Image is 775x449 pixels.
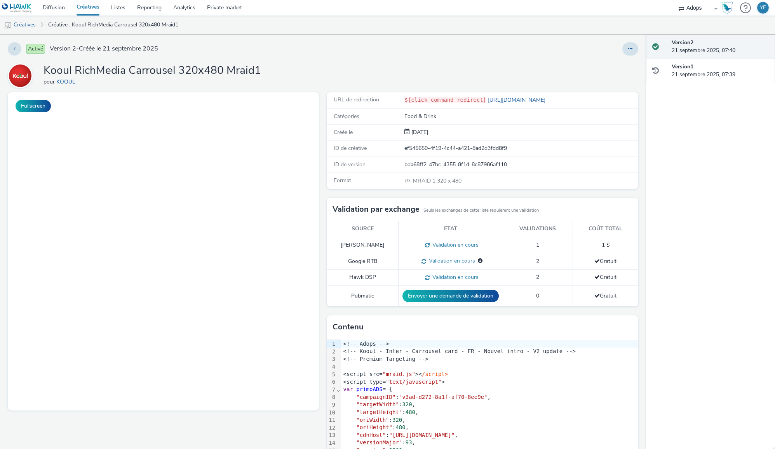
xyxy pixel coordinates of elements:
[356,417,389,423] span: "oriWidth"
[327,340,336,348] div: 1
[395,424,405,430] span: 480
[422,371,448,377] span: /script>
[327,237,398,253] td: [PERSON_NAME]
[327,270,398,286] td: Hawk DSP
[486,96,549,104] a: [URL][DOMAIN_NAME]
[356,386,382,392] span: primoADS
[392,417,402,423] span: 320
[412,177,462,184] span: 320 x 480
[721,2,736,14] a: Hawk Academy
[404,113,637,120] div: Food & Drink
[536,241,539,249] span: 1
[327,393,336,401] div: 8
[334,177,351,184] span: Format
[402,401,412,407] span: 320
[410,129,428,136] div: Création 21 septembre 2025, 07:39
[672,63,769,79] div: 21 septembre 2025, 07:39
[410,129,428,136] span: [DATE]
[327,401,336,409] div: 9
[44,16,182,34] a: Créative : Kooul RichMedia Carrousel 320x480 Mraid1
[721,2,733,14] img: Hawk Academy
[602,241,610,249] span: 1 $
[341,355,652,363] div: <!-- Premium Targeting -->
[426,257,475,265] span: Validation en cours
[536,292,539,299] span: 0
[327,286,398,306] td: Pubmatic
[383,371,415,377] span: "mraid.js"
[327,253,398,270] td: Google RTB
[327,221,398,237] th: Source
[9,64,31,87] img: KOOUL
[594,292,617,299] span: Gratuit
[573,221,638,237] th: Coût total
[356,424,392,430] span: "oriHeight"
[503,221,573,237] th: Validations
[406,439,412,446] span: 93
[56,78,78,85] a: KOOUL
[389,432,455,438] span: "[URL][DOMAIN_NAME]"
[356,401,399,407] span: "targetWidth"
[341,378,652,386] div: <script type= >
[341,432,652,439] div: : ,
[16,100,51,112] button: Fullscreen
[327,409,336,416] div: 10
[26,44,45,54] span: Activé
[341,371,652,378] div: <script src= ><
[341,409,652,416] div: : ,
[413,177,437,184] span: MRAID 1
[341,424,652,432] div: : ,
[760,2,766,14] div: YF
[2,3,32,13] img: undefined Logo
[334,161,366,168] span: ID de version
[430,273,479,281] span: Validation en cours
[44,63,261,78] h1: Kooul RichMedia Carrousel 320x480 Mraid1
[430,241,479,249] span: Validation en cours
[327,424,336,432] div: 12
[399,394,488,400] span: "v3ad-d272-8a1f-af70-8ee9e"
[327,348,336,355] div: 2
[327,363,336,371] div: 4
[334,144,367,152] span: ID de créative
[341,348,652,355] div: <!-- Kooul - Inter - Carrousel card - FR - Nouvel intro - V2 update -->
[672,39,693,46] strong: Version 2
[594,273,617,281] span: Gratuit
[341,393,652,401] div: : ,
[8,72,36,79] a: KOOUL
[404,144,637,152] div: ef545659-4f19-4c44-a421-8ad2d3fdd8f9
[356,394,395,400] span: "campaignID"
[334,129,353,136] span: Créée le
[341,439,652,447] div: : ,
[536,273,539,281] span: 2
[336,386,340,392] span: Fold line
[356,439,402,446] span: "versionMajor"
[406,409,415,415] span: 480
[536,258,539,265] span: 2
[341,401,652,409] div: : ,
[594,258,617,265] span: Gratuit
[327,378,336,386] div: 6
[327,371,336,378] div: 5
[341,340,652,348] div: <!-- Adops -->
[327,355,336,363] div: 3
[402,290,499,302] button: Envoyer une demande de validation
[334,113,359,120] span: Catégories
[356,409,402,415] span: "targetHeight"
[672,39,769,55] div: 21 septembre 2025, 07:40
[341,386,652,393] div: = {
[672,63,693,70] strong: Version 1
[398,221,503,237] th: Etat
[44,78,56,85] span: pour
[4,21,12,29] img: mobile
[327,439,336,447] div: 14
[404,97,486,103] code: ${click_command_redirect}
[327,416,336,424] div: 11
[50,44,158,53] span: Version 2 - Créée le 21 septembre 2025
[423,207,539,214] small: Seuls les exchanges de cette liste requièrent une validation
[341,416,652,424] div: : ,
[327,432,336,439] div: 13
[333,321,364,333] h3: Contenu
[356,432,386,438] span: "cdnHost"
[333,204,420,215] h3: Validation par exchange
[334,96,379,103] span: URL de redirection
